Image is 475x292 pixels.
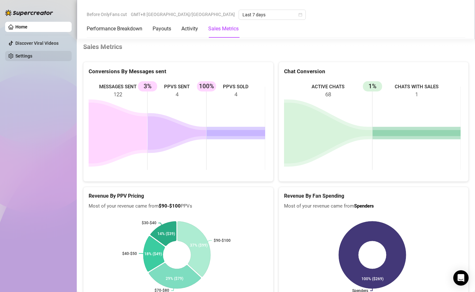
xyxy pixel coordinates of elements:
[15,24,28,29] a: Home
[87,10,127,19] span: Before OnlyFans cut
[284,202,463,210] span: Most of your revenue came from
[87,25,142,33] div: Performance Breakdown
[298,13,302,17] span: calendar
[453,270,469,286] div: Open Intercom Messenger
[208,25,239,33] div: Sales Metrics
[284,192,463,200] h5: Revenue By Fan Spending
[242,10,302,20] span: Last 7 days
[153,25,171,33] div: Payouts
[159,203,181,209] b: $90-$100
[83,42,469,51] h4: Sales Metrics
[142,221,156,225] text: $30-$40
[122,251,137,256] text: $40-$50
[15,53,32,59] a: Settings
[181,25,198,33] div: Activity
[89,192,268,200] h5: Revenue By PPV Pricing
[15,41,59,46] a: Discover Viral Videos
[5,10,53,16] img: logo-BBDzfeDw.svg
[89,67,268,76] div: Conversions By Messages sent
[284,67,463,76] div: Chat Conversion
[214,238,231,243] text: $90-$100
[89,202,268,210] span: Most of your revenue came from PPVs
[131,10,235,19] span: GMT+8 [GEOGRAPHIC_DATA]/[GEOGRAPHIC_DATA]
[354,203,374,209] b: Spenders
